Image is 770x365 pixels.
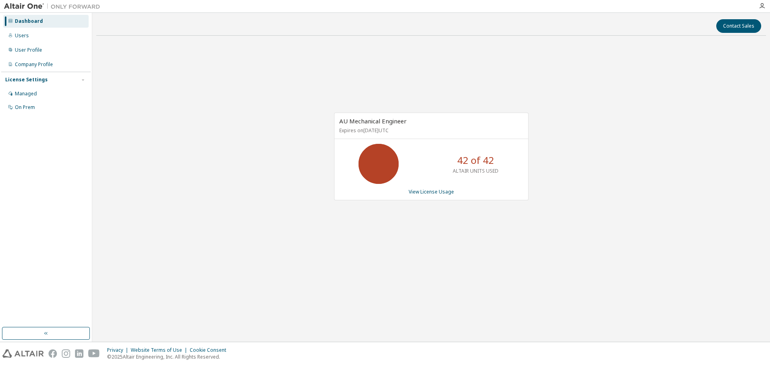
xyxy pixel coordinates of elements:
img: altair_logo.svg [2,349,44,358]
p: 42 of 42 [457,153,494,167]
img: linkedin.svg [75,349,83,358]
img: Altair One [4,2,104,10]
img: facebook.svg [49,349,57,358]
img: youtube.svg [88,349,100,358]
span: AU Mechanical Engineer [339,117,407,125]
p: Expires on [DATE] UTC [339,127,521,134]
button: Contact Sales [716,19,761,33]
div: Users [15,32,29,39]
p: © 2025 Altair Engineering, Inc. All Rights Reserved. [107,353,231,360]
div: License Settings [5,77,48,83]
a: View License Usage [409,188,454,195]
div: Website Terms of Use [131,347,190,353]
div: Company Profile [15,61,53,68]
p: ALTAIR UNITS USED [453,167,498,174]
div: Managed [15,91,37,97]
div: User Profile [15,47,42,53]
div: Privacy [107,347,131,353]
div: On Prem [15,104,35,111]
div: Cookie Consent [190,347,231,353]
img: instagram.svg [62,349,70,358]
div: Dashboard [15,18,43,24]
